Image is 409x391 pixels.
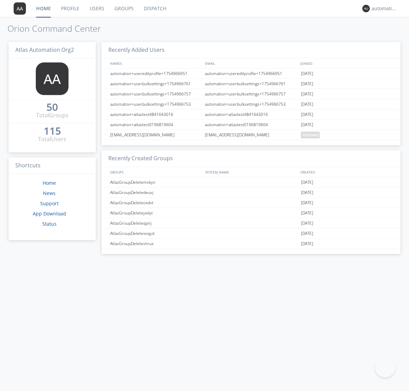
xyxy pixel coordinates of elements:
div: JOINED [299,58,394,68]
div: AtlasGroupDeleteshrux [108,239,203,249]
a: App Download [33,210,66,217]
div: automation+atlastest4841643016 [108,109,203,119]
a: automation+atlastest4841643016automation+atlastest4841643016[DATE] [102,109,400,120]
a: automation+userbulksettings+1754966757automation+userbulksettings+1754966757[DATE] [102,89,400,99]
span: [DATE] [301,69,313,79]
div: automation+usereditprofile+1754966951 [203,69,299,78]
div: automation+atlastest4841643016 [203,109,299,119]
img: 373638.png [36,62,69,95]
span: [DATE] [301,187,313,198]
span: [DATE] [301,239,313,249]
div: automation+atlas0033+org2 [372,5,397,12]
img: 373638.png [362,5,370,12]
span: [DATE] [301,177,313,187]
a: automation+userbulksettings+1754966753automation+userbulksettings+1754966753[DATE] [102,99,400,109]
div: 50 [46,104,58,110]
span: [DATE] [301,89,313,99]
a: [EMAIL_ADDRESS][DOMAIN_NAME][EMAIL_ADDRESS][DOMAIN_NAME]pending [102,130,400,140]
span: [DATE] [301,218,313,228]
div: 115 [44,127,61,134]
div: Total Groups [36,111,69,119]
div: AtlasGroupDeletexoqyd [108,228,203,238]
div: automation+userbulksettings+1754966753 [203,99,299,109]
div: CREATED [299,167,394,177]
span: [DATE] [301,109,313,120]
div: automation+usereditprofile+1754966951 [108,69,203,78]
div: GROUPS [108,167,202,177]
div: Total Users [38,135,66,143]
div: AtlasGroupDeletemskyn [108,177,203,187]
div: automation+userbulksettings+1754966757 [203,89,299,99]
iframe: Toggle Customer Support [375,357,395,377]
a: AtlasGroupDeleteywlpi[DATE] [102,208,400,218]
span: [DATE] [301,228,313,239]
div: AtlasGroupDeletedeuvj [108,187,203,197]
span: Atlas Automation Org2 [15,46,74,54]
span: [DATE] [301,208,313,218]
span: [DATE] [301,99,313,109]
h3: Recently Added Users [102,42,400,59]
div: automation+userbulksettings+1754966761 [108,79,203,89]
a: AtlasGroupDeleteqpirj[DATE] [102,218,400,228]
div: EMAIL [203,58,299,68]
a: automation+atlastest0196819604automation+atlastest0196819604[DATE] [102,120,400,130]
a: 115 [44,127,61,135]
div: automation+userbulksettings+1754966757 [108,89,203,99]
a: 50 [46,104,58,111]
h3: Recently Created Groups [102,150,400,167]
a: Status [42,221,57,227]
div: AtlasGroupDeleteqpirj [108,218,203,228]
a: AtlasGroupDeletedeuvj[DATE] [102,187,400,198]
span: [DATE] [301,120,313,130]
a: Home [43,180,56,186]
span: [DATE] [301,198,313,208]
a: AtlasGroupDeletexoqyd[DATE] [102,228,400,239]
h3: Shortcuts [9,157,96,174]
a: AtlasGroupDeleteshrux[DATE] [102,239,400,249]
div: automation+atlastest0196819604 [203,120,299,130]
a: AtlasGroupDeletemskyn[DATE] [102,177,400,187]
div: [EMAIL_ADDRESS][DOMAIN_NAME] [108,130,203,140]
img: 373638.png [14,2,26,15]
div: SYSTEM_NAME [203,167,299,177]
span: pending [301,132,320,138]
a: automation+usereditprofile+1754966951automation+usereditprofile+1754966951[DATE] [102,69,400,79]
div: automation+atlastest0196819604 [108,120,203,130]
div: [EMAIL_ADDRESS][DOMAIN_NAME] [203,130,299,140]
div: AtlasGroupDeleteoxdvt [108,198,203,208]
div: AtlasGroupDeleteywlpi [108,208,203,218]
div: NAMES [108,58,202,68]
div: automation+userbulksettings+1754966753 [108,99,203,109]
div: automation+userbulksettings+1754966761 [203,79,299,89]
span: [DATE] [301,79,313,89]
a: News [43,190,56,196]
a: Support [40,200,59,207]
a: automation+userbulksettings+1754966761automation+userbulksettings+1754966761[DATE] [102,79,400,89]
a: AtlasGroupDeleteoxdvt[DATE] [102,198,400,208]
